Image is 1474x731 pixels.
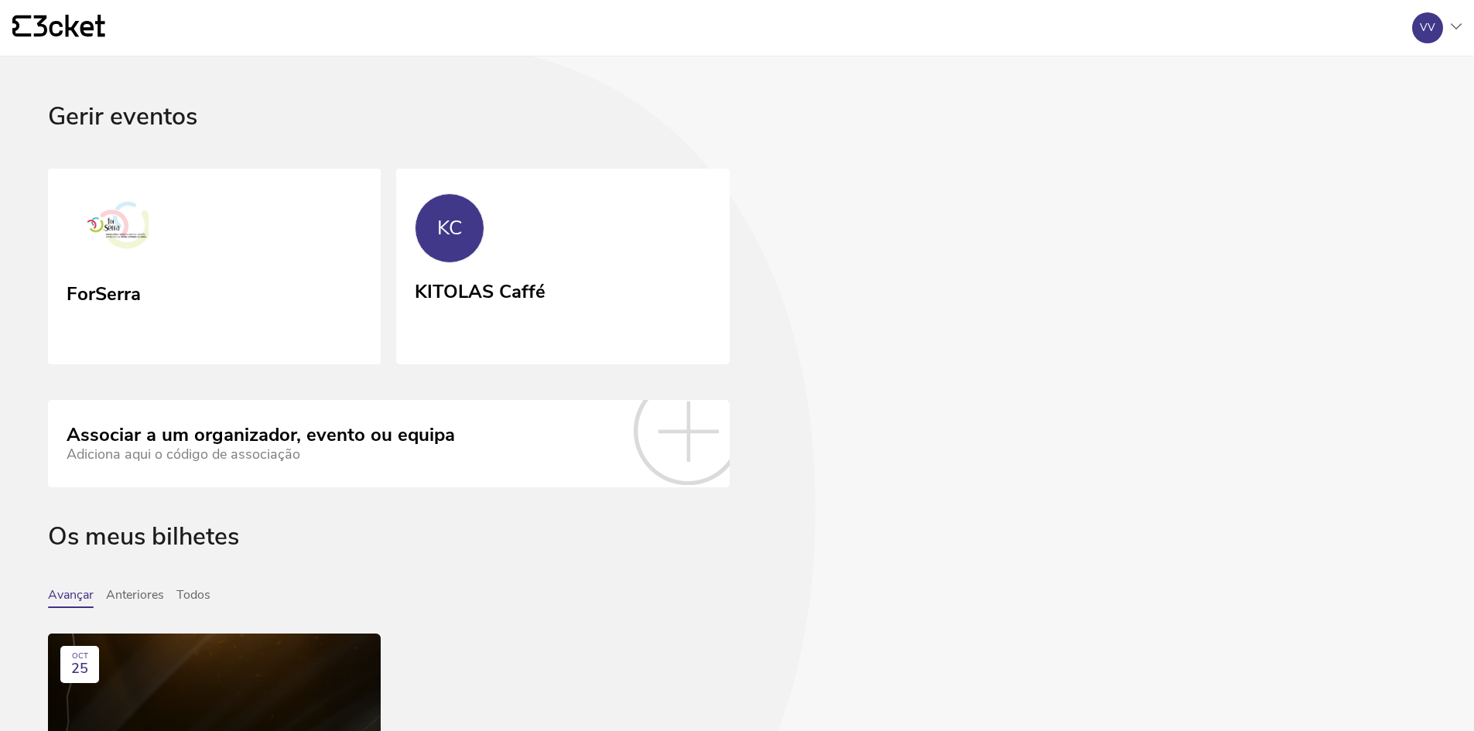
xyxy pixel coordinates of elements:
div: Adiciona aqui o código de associação [67,446,455,463]
a: ForSerra ForSerra [48,169,381,365]
img: ForSerra [67,193,167,263]
div: Gerir eventos [48,103,1426,169]
a: {' '} [12,15,105,41]
div: ForSerra [67,278,141,306]
div: OCT [72,652,88,661]
a: Associar a um organizador, evento ou equipa Adiciona aqui o código de associação [48,400,730,487]
button: Todos [176,588,210,608]
div: Associar a um organizador, evento ou equipa [67,425,455,446]
g: {' '} [12,15,31,37]
div: KITOLAS Caffé [415,275,545,303]
button: Avançar [48,588,94,608]
div: Os meus bilhetes [48,523,1426,589]
a: KC KITOLAS Caffé [396,169,729,362]
span: 25 [71,661,88,677]
button: Anteriores [106,588,164,608]
div: KC [437,217,463,240]
div: VV [1420,22,1435,34]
